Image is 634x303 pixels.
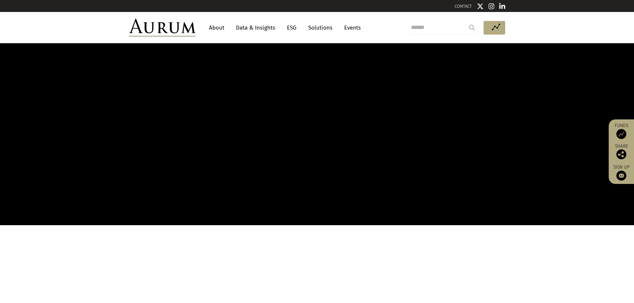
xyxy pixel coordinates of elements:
img: Share this post [616,149,626,159]
img: Sign up to our newsletter [616,171,626,181]
a: Funds [612,123,631,139]
a: Solutions [305,22,336,34]
a: CONTACT [455,4,472,9]
a: Data & Insights [233,22,279,34]
img: Twitter icon [477,3,484,10]
img: Linkedin icon [499,3,505,10]
div: Share [612,144,631,159]
a: About [206,22,228,34]
a: Events [341,22,361,34]
a: ESG [284,22,300,34]
img: Aurum [129,19,196,37]
a: Sign up [612,164,631,181]
input: Submit [465,21,479,34]
img: Access Funds [616,129,626,139]
img: Instagram icon [489,3,495,10]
